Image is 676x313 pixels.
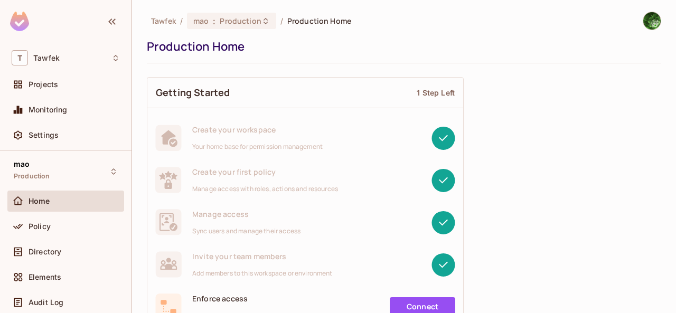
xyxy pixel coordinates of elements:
span: Add members to this workspace or environment [192,269,333,278]
span: Production [14,172,50,181]
span: Audit Log [29,298,63,307]
span: : [212,17,216,25]
span: Enforce access [192,293,334,303]
span: the active workspace [151,16,176,26]
span: Elements [29,273,61,281]
span: Getting Started [156,86,230,99]
span: Settings [29,131,59,139]
span: mao [193,16,209,26]
span: Sync users and manage their access [192,227,301,235]
span: Monitoring [29,106,68,114]
span: Manage access with roles, actions and resources [192,185,338,193]
span: Create your first policy [192,167,338,177]
span: Manage access [192,209,301,219]
span: mao [14,160,30,168]
span: Production Home [287,16,351,26]
img: SReyMgAAAABJRU5ErkJggg== [10,12,29,31]
span: Production [220,16,261,26]
div: 1 Step Left [417,88,455,98]
li: / [180,16,183,26]
li: / [280,16,283,26]
span: Invite your team members [192,251,333,261]
span: Workspace: Tawfek [33,54,60,62]
div: Production Home [147,39,656,54]
span: Create your workspace [192,125,323,135]
img: yasser jamalaldeen [643,12,661,30]
span: Your home base for permission management [192,143,323,151]
span: Policy [29,222,51,231]
span: T [12,50,28,65]
span: Projects [29,80,58,89]
span: Home [29,197,50,205]
span: Directory [29,248,61,256]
